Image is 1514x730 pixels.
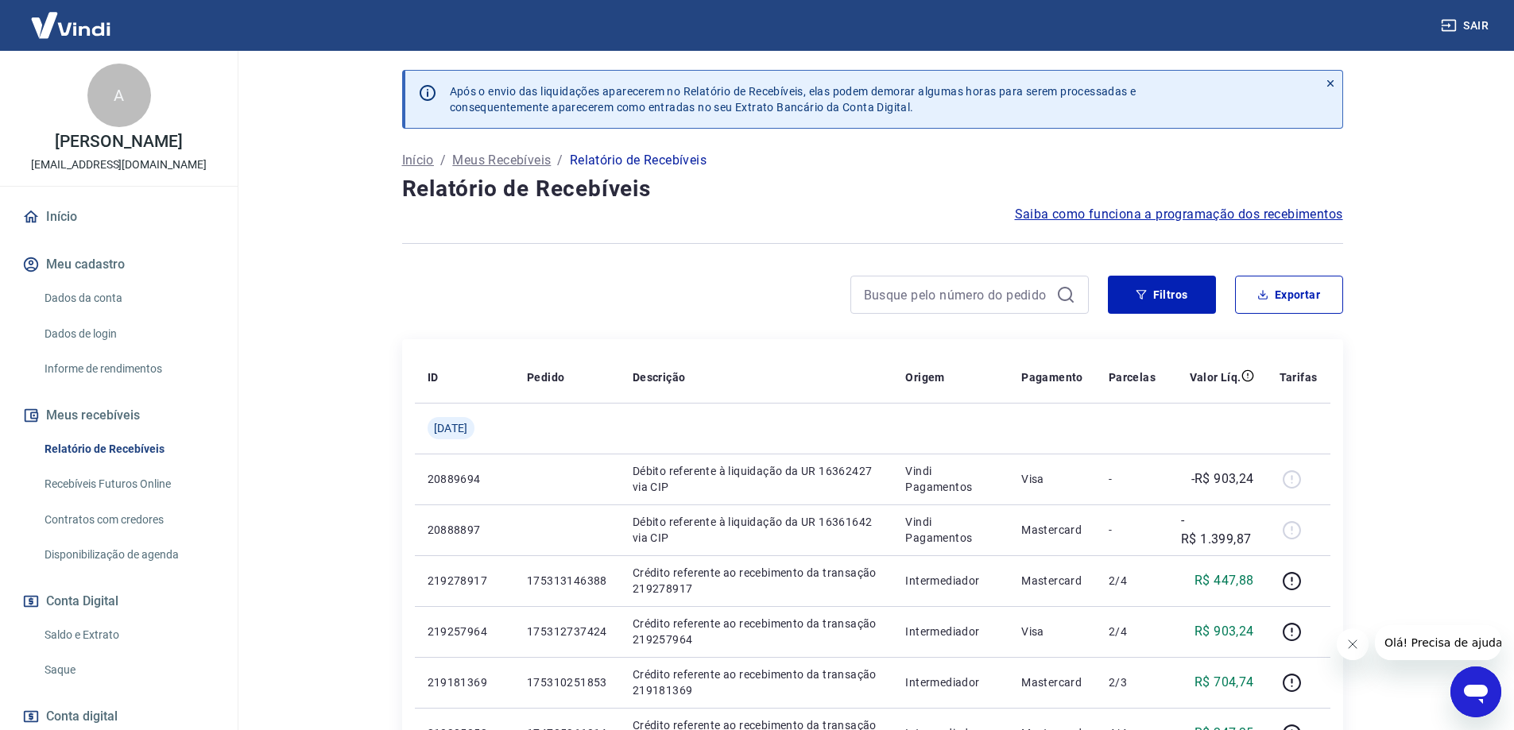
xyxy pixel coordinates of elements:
[46,705,118,728] span: Conta digital
[633,565,881,597] p: Crédito referente ao recebimento da transação 219278917
[1015,205,1343,224] a: Saiba como funciona a programação dos recebimentos
[1450,666,1501,717] iframe: Botão para abrir a janela de mensagens
[1021,573,1083,589] p: Mastercard
[1021,369,1083,385] p: Pagamento
[19,584,219,619] button: Conta Digital
[402,173,1343,205] h4: Relatório de Recebíveis
[31,156,207,173] p: [EMAIL_ADDRESS][DOMAIN_NAME]
[1109,624,1156,639] p: 2/4
[905,514,996,546] p: Vindi Pagamentos
[87,64,151,127] div: A
[633,666,881,698] p: Crédito referente ao recebimento da transação 219181369
[1021,624,1083,639] p: Visa
[428,624,501,639] p: 219257964
[905,624,996,639] p: Intermediador
[428,674,501,690] p: 219181369
[1109,369,1156,385] p: Parcelas
[1108,276,1216,314] button: Filtros
[38,504,219,536] a: Contratos com credores
[527,573,607,589] p: 175313146388
[633,369,686,385] p: Descrição
[1337,628,1369,660] iframe: Fechar mensagem
[19,398,219,433] button: Meus recebíveis
[905,573,996,589] p: Intermediador
[905,674,996,690] p: Intermediador
[1109,674,1156,690] p: 2/3
[450,83,1136,115] p: Após o envio das liquidações aparecerem no Relatório de Recebíveis, elas podem demorar algumas ho...
[55,133,182,150] p: [PERSON_NAME]
[38,318,219,350] a: Dados de login
[1109,471,1156,487] p: -
[1109,522,1156,538] p: -
[1280,369,1318,385] p: Tarifas
[38,539,219,571] a: Disponibilização de agenda
[38,619,219,651] a: Saldo e Extrato
[1191,469,1254,489] p: -R$ 903,24
[1181,511,1254,549] p: -R$ 1.399,87
[570,151,707,170] p: Relatório de Recebíveis
[1195,673,1254,692] p: R$ 704,74
[527,674,607,690] p: 175310251853
[38,433,219,465] a: Relatório de Recebíveis
[1021,522,1083,538] p: Mastercard
[1021,674,1083,690] p: Mastercard
[428,369,439,385] p: ID
[1195,571,1254,590] p: R$ 447,88
[19,199,219,234] a: Início
[428,573,501,589] p: 219278917
[1438,11,1495,41] button: Sair
[38,282,219,315] a: Dados da conta
[434,420,468,436] span: [DATE]
[38,654,219,686] a: Saque
[428,471,501,487] p: 20889694
[38,353,219,385] a: Informe de rendimentos
[557,151,563,170] p: /
[428,522,501,538] p: 20888897
[905,369,944,385] p: Origem
[19,247,219,282] button: Meu cadastro
[1195,622,1254,641] p: R$ 903,24
[1235,276,1343,314] button: Exportar
[1021,471,1083,487] p: Visa
[905,463,996,495] p: Vindi Pagamentos
[10,11,134,24] span: Olá! Precisa de ajuda?
[38,468,219,500] a: Recebíveis Futuros Online
[527,624,607,639] p: 175312737424
[1109,573,1156,589] p: 2/4
[1190,369,1241,385] p: Valor Líq.
[1375,625,1501,660] iframe: Mensagem da empresa
[864,283,1050,307] input: Busque pelo número do pedido
[440,151,446,170] p: /
[633,463,881,495] p: Débito referente à liquidação da UR 16362427 via CIP
[452,151,551,170] a: Meus Recebíveis
[527,369,564,385] p: Pedido
[19,1,122,49] img: Vindi
[402,151,434,170] a: Início
[633,514,881,546] p: Débito referente à liquidação da UR 16361642 via CIP
[633,616,881,647] p: Crédito referente ao recebimento da transação 219257964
